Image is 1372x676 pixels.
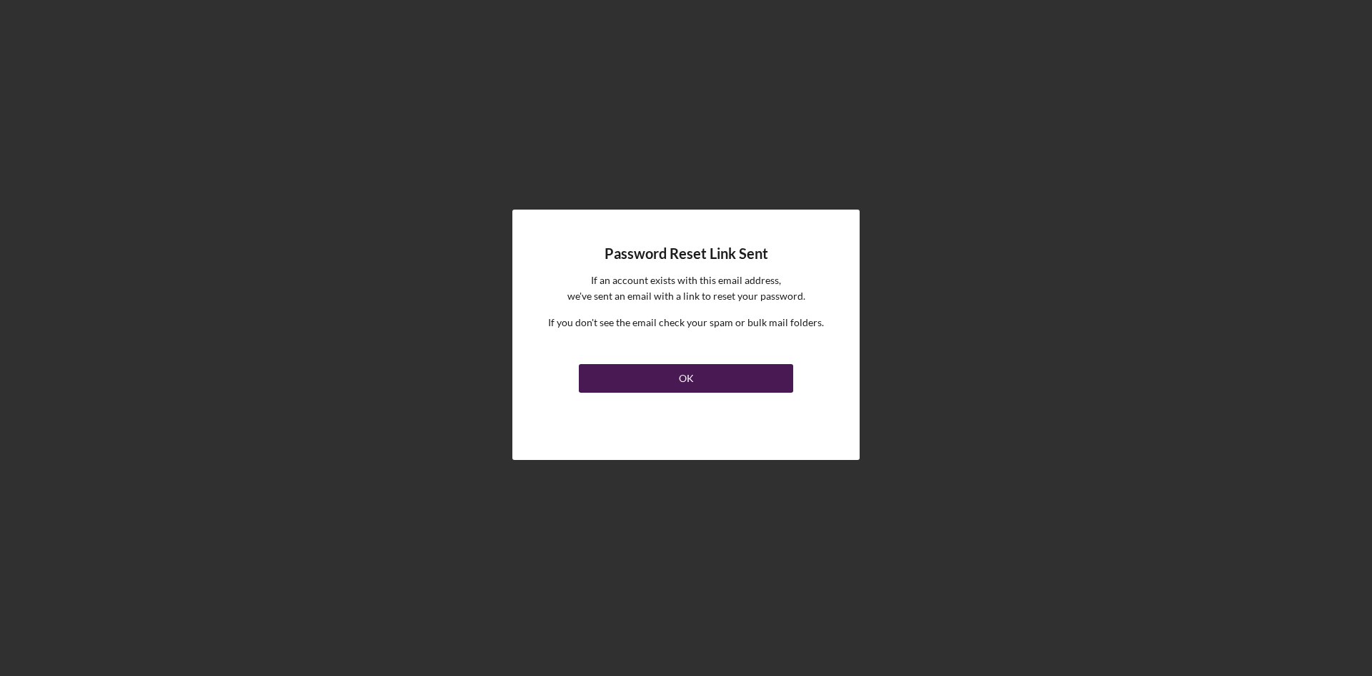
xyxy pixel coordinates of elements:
[579,358,793,393] a: OK
[579,364,793,393] button: OK
[679,364,694,393] div: OK
[548,315,824,330] p: If you don't see the email check your spam or bulk mail folders.
[567,273,805,305] p: If an account exists with this email address, we've sent an email with a link to reset your passw...
[605,245,768,262] h4: Password Reset Link Sent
